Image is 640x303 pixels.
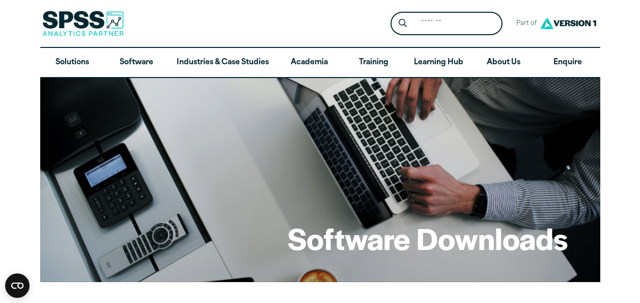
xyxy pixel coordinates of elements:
[169,48,277,78] a: Industries & Case Studies
[5,273,30,298] button: Open CMP widget
[399,19,407,28] svg: Search magnifying glass icon
[341,48,405,78] a: Training
[288,218,568,258] h1: Software Downloads
[42,11,124,36] img: SPSS Analytics Partner
[40,48,600,78] nav: Desktop version of site main menu
[104,48,169,78] a: Software
[511,16,538,31] span: Part of
[277,48,341,78] a: Academia
[471,48,536,78] a: About Us
[391,12,503,36] form: Site Header Search Form
[393,14,412,33] button: Search magnifying glass icon
[536,48,600,78] a: Enquire
[406,48,471,78] a: Learning Hub
[40,48,104,78] a: Solutions
[538,14,599,33] img: Version1 Logo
